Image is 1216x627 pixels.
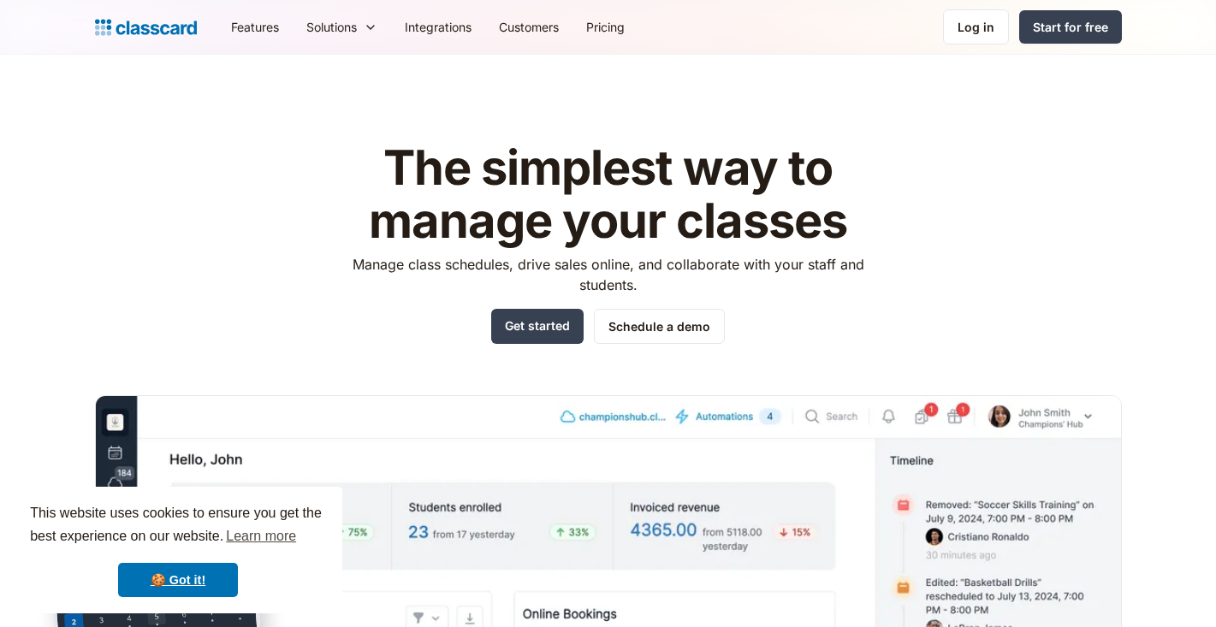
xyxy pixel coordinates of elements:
[306,18,357,36] div: Solutions
[391,8,485,46] a: Integrations
[1033,18,1108,36] div: Start for free
[14,487,342,613] div: cookieconsent
[217,8,293,46] a: Features
[30,503,326,549] span: This website uses cookies to ensure you get the best experience on our website.
[958,18,994,36] div: Log in
[943,9,1009,44] a: Log in
[594,309,725,344] a: Schedule a demo
[293,8,391,46] div: Solutions
[491,309,584,344] a: Get started
[1019,10,1122,44] a: Start for free
[95,15,197,39] a: home
[572,8,638,46] a: Pricing
[223,523,299,549] a: learn more about cookies
[118,563,238,597] a: dismiss cookie message
[336,142,880,247] h1: The simplest way to manage your classes
[336,254,880,295] p: Manage class schedules, drive sales online, and collaborate with your staff and students.
[485,8,572,46] a: Customers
